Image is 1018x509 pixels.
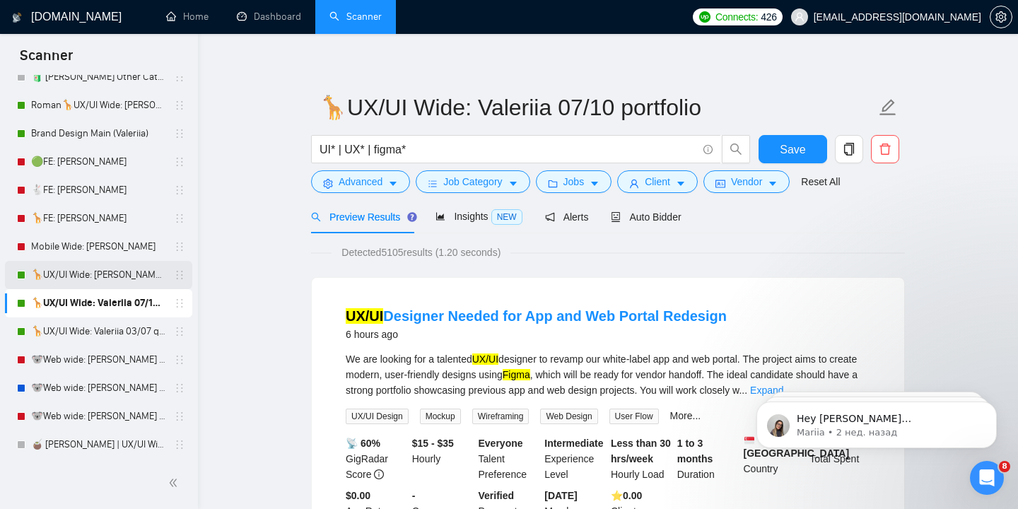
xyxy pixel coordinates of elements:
span: caret-down [388,178,398,189]
span: holder [174,156,185,168]
span: Scanner [8,45,84,75]
b: - [412,490,416,501]
img: upwork-logo.png [699,11,710,23]
div: Duration [674,435,741,482]
span: Job Category [443,174,502,189]
button: idcardVendorcaret-down [703,170,790,193]
div: Hourly Load [608,435,674,482]
a: 🧉 [PERSON_NAME] | UX/UI Wide: 31/07 - Bid in Range [31,431,165,459]
a: 🦒UX/UI Wide: [PERSON_NAME] 03/07 old [31,261,165,289]
span: copy [836,143,862,156]
img: logo [12,6,22,29]
span: Connects: [715,9,758,25]
span: Auto Bidder [611,211,681,223]
span: Vendor [731,174,762,189]
a: 🐨Web wide: [PERSON_NAME] 03/07 old але перест на веб проф [31,346,165,374]
span: caret-down [676,178,686,189]
a: Brand Design Main (Valeriia) [31,119,165,148]
a: More... [670,410,701,421]
span: caret-down [768,178,778,189]
a: homeHome [166,11,209,23]
span: setting [990,11,1012,23]
button: Save [759,135,827,163]
span: search [311,212,321,222]
a: 🐨Web wide: [PERSON_NAME] 03/07 humor trigger [31,402,165,431]
a: 🐇FE: [PERSON_NAME] [31,176,165,204]
span: info-circle [374,469,384,479]
span: holder [174,298,185,309]
button: delete [871,135,899,163]
span: robot [611,212,621,222]
mark: Figma [503,369,530,380]
b: Intermediate [544,438,603,449]
input: Scanner name... [319,90,876,125]
span: holder [174,241,185,252]
span: Insights [435,211,522,222]
span: user [795,12,805,22]
a: 🧃 [PERSON_NAME] Other Categories 09.12: UX/UI & Web design [31,63,165,91]
div: Tooltip anchor [406,211,419,223]
button: folderJobscaret-down [536,170,612,193]
a: Mobile Wide: [PERSON_NAME] [31,233,165,261]
a: 🐨Web wide: [PERSON_NAME] 03/07 bid in range [31,374,165,402]
b: 1 to 3 months [677,438,713,464]
span: caret-down [508,178,518,189]
span: Alerts [545,211,589,223]
span: Wireframing [472,409,530,424]
a: setting [990,11,1012,23]
iframe: Intercom live chat [970,461,1004,495]
b: $0.00 [346,490,370,501]
a: searchScanner [329,11,382,23]
span: holder [174,71,185,83]
span: setting [323,178,333,189]
a: 🦒UX/UI Wide: Valeriia 03/07 quest [31,317,165,346]
span: holder [174,439,185,450]
b: [DATE] [544,490,577,501]
span: delete [872,143,899,156]
b: Less than 30 hrs/week [611,438,671,464]
mark: UX/UI [472,353,498,365]
span: UX/UI Design [346,409,409,424]
span: holder [174,100,185,111]
iframe: Intercom notifications сообщение [735,372,1018,471]
a: UX/UIDesigner Needed for App and Web Portal Redesign [346,308,727,324]
span: search [722,143,749,156]
a: 🦒FE: [PERSON_NAME] [31,204,165,233]
b: Verified [479,490,515,501]
span: user [629,178,639,189]
span: Advanced [339,174,382,189]
a: 🦒UX/UI Wide: Valeriia 07/10 portfolio [31,289,165,317]
b: 📡 60% [346,438,380,449]
span: Preview Results [311,211,413,223]
a: 🟢FE: [PERSON_NAME] [31,148,165,176]
input: Search Freelance Jobs... [320,141,697,158]
span: Hey [PERSON_NAME][EMAIL_ADDRESS][DOMAIN_NAME], Looks like your Upwork agency [PERSON_NAME] Design... [62,41,241,277]
span: idcard [715,178,725,189]
span: holder [174,213,185,224]
span: holder [174,354,185,365]
span: bars [428,178,438,189]
mark: UX/UI [346,308,383,324]
span: Jobs [563,174,585,189]
span: holder [174,411,185,422]
span: folder [548,178,558,189]
span: holder [174,269,185,281]
div: We are looking for a talented designer to revamp our white-label app and web portal. The project ... [346,351,870,398]
span: holder [174,326,185,337]
div: GigRadar Score [343,435,409,482]
span: NEW [491,209,522,225]
span: holder [174,382,185,394]
span: holder [174,128,185,139]
span: info-circle [703,145,713,154]
button: setting [990,6,1012,28]
div: Hourly [409,435,476,482]
span: User Flow [609,409,659,424]
button: copy [835,135,863,163]
span: area-chart [435,211,445,221]
span: edit [879,98,897,117]
div: Talent Preference [476,435,542,482]
span: double-left [168,476,182,490]
span: Mockup [420,409,461,424]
